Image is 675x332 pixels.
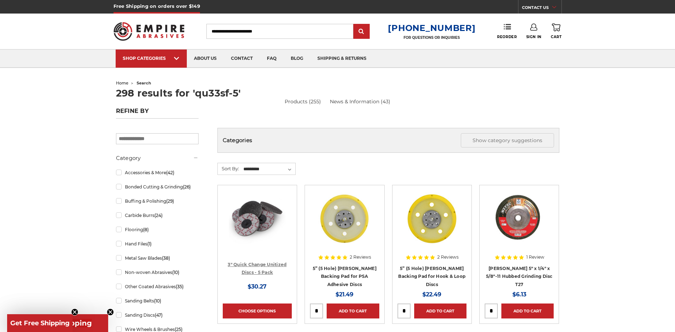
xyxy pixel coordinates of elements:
[154,213,163,218] span: (24)
[551,24,561,39] a: Cart
[228,262,286,275] a: 3" Quick Change Unitized Discs - 5 Pack
[116,166,199,179] a: Accessories & More
[224,50,260,68] a: contact
[285,98,321,105] a: Products (255)
[10,319,70,327] span: Get Free Shipping
[229,190,286,247] img: 3" Quick Change Unitized Discs - 5 Pack
[486,266,553,287] a: [PERSON_NAME] 5" x 1/4" x 5/8"-11 Hubbed Grinding Disc T27
[116,88,559,98] h1: 298 results for 'qu33sf-5'
[147,241,152,247] span: (1)
[154,298,161,304] span: (10)
[310,50,374,68] a: shipping & returns
[497,35,517,39] span: Reorder
[116,252,199,264] a: Metal Saw Blades
[388,35,475,40] p: FOR QUESTIONS OR INQUIRIES
[551,35,561,39] span: Cart
[116,266,199,279] a: Non-woven Abrasives
[116,295,199,307] a: Sanding Belts
[116,309,199,321] a: Sanding Discs
[116,209,199,222] a: Carbide Burrs
[422,291,441,298] span: $22.49
[327,304,379,318] a: Add to Cart
[313,266,376,287] a: 5” (5 Hole) [PERSON_NAME] Backing Pad for PSA Adhesive Discs
[162,255,170,261] span: (38)
[223,133,554,147] h5: Categories
[176,284,184,289] span: (35)
[414,304,466,318] a: Add to Cart
[116,280,199,293] a: Other Coated Abrasives
[260,50,284,68] a: faq
[330,98,390,105] a: News & Information (43)
[489,190,550,247] img: 5" x 1/4" x 5/8"-11 Hubbed Grinding Disc T27 620110
[398,266,465,287] a: 5” (5 Hole) [PERSON_NAME] Backing Pad for Hook & Loop Discs
[116,154,199,162] h5: Category
[116,238,199,250] a: Hand Files
[175,327,183,332] span: (25)
[166,170,174,175] span: (42)
[522,4,561,14] a: CONTACT US
[485,190,554,259] a: 5" x 1/4" x 5/8"-11 Hubbed Grinding Disc T27 620110
[172,270,179,275] span: (10)
[114,17,185,45] img: Empire Abrasives
[404,190,460,247] img: 5” (5 Hole) DA Sander Backing Pad for Hook & Loop Discs
[461,133,554,147] button: Show category suggestions
[7,314,73,332] div: Get Free ShippingClose teaser
[223,304,292,318] a: Choose Options
[310,190,379,259] a: 5” (5 Hole) DA Sander Backing Pad for PSA Adhesive Discs
[116,195,199,207] a: Buffing & Polishing
[187,50,224,68] a: about us
[497,24,517,39] a: Reorder
[218,163,239,174] label: Sort By:
[123,56,180,61] div: SHOP CATEGORIES
[336,291,353,298] span: $21.49
[71,308,78,316] button: Close teaser
[7,314,108,332] div: Get Free ShippingClose teaser
[107,308,114,316] button: Close teaser
[388,23,475,33] a: [PHONE_NUMBER]
[116,108,199,119] h5: Refine by
[248,283,267,290] span: $30.27
[137,81,151,85] span: search
[116,223,199,236] a: Flooring
[526,35,542,39] span: Sign In
[116,81,128,85] a: home
[183,184,191,190] span: (26)
[354,25,369,39] input: Submit
[143,227,149,232] span: (8)
[397,190,466,259] a: 5” (5 Hole) DA Sander Backing Pad for Hook & Loop Discs
[316,190,373,247] img: 5” (5 Hole) DA Sander Backing Pad for PSA Adhesive Discs
[284,50,310,68] a: blog
[155,312,163,318] span: (47)
[116,181,199,193] a: Bonded Cutting & Grinding
[501,304,554,318] a: Add to Cart
[512,291,526,298] span: $6.13
[166,198,174,204] span: (29)
[242,164,295,175] select: Sort By:
[223,190,292,259] a: 3" Quick Change Unitized Discs - 5 Pack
